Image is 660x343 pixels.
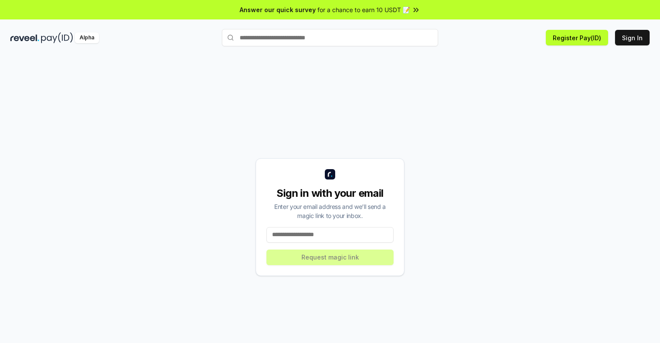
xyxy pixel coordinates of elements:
button: Register Pay(ID) [546,30,608,45]
img: logo_small [325,169,335,180]
div: Sign in with your email [266,186,394,200]
span: Answer our quick survey [240,5,316,14]
img: pay_id [41,32,73,43]
span: for a chance to earn 10 USDT 📝 [317,5,410,14]
img: reveel_dark [10,32,39,43]
div: Alpha [75,32,99,43]
div: Enter your email address and we’ll send a magic link to your inbox. [266,202,394,220]
button: Sign In [615,30,650,45]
